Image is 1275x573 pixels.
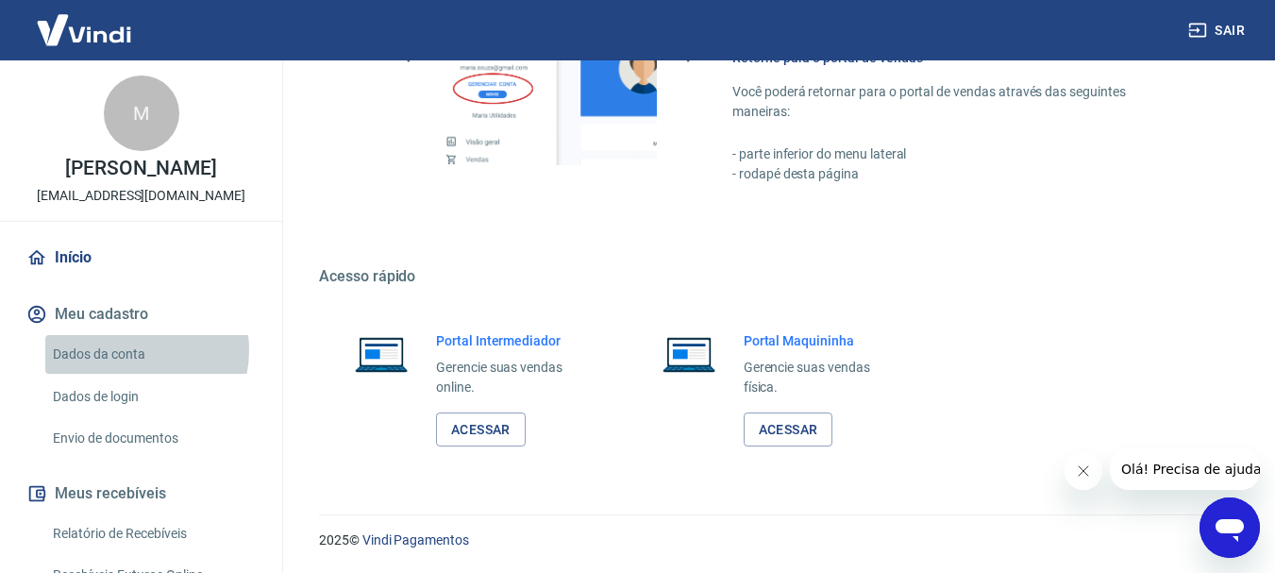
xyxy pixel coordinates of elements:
img: Imagem de um notebook aberto [649,331,729,377]
h5: Acesso rápido [319,267,1230,286]
a: Envio de documentos [45,419,260,458]
p: - parte inferior do menu lateral [732,144,1184,164]
a: Relatório de Recebíveis [45,514,260,553]
span: Olá! Precisa de ajuda? [11,13,159,28]
p: Você poderá retornar para o portal de vendas através das seguintes maneiras: [732,82,1184,122]
p: - rodapé desta página [732,164,1184,184]
a: Vindi Pagamentos [362,532,469,548]
a: Acessar [744,413,833,447]
button: Meus recebíveis [23,473,260,514]
img: Vindi [23,1,145,59]
a: Acessar [436,413,526,447]
a: Dados da conta [45,335,260,374]
p: [PERSON_NAME] [65,159,216,178]
h6: Portal Intermediador [436,331,593,350]
p: [EMAIL_ADDRESS][DOMAIN_NAME] [37,186,245,206]
iframe: Mensagem da empresa [1110,448,1260,490]
a: Início [23,237,260,278]
div: M [104,76,179,151]
iframe: Botão para abrir a janela de mensagens [1200,497,1260,558]
p: 2025 © [319,531,1230,550]
a: Dados de login [45,378,260,416]
iframe: Fechar mensagem [1065,452,1102,490]
p: Gerencie suas vendas online. [436,358,593,397]
button: Meu cadastro [23,294,260,335]
h6: Portal Maquininha [744,331,900,350]
p: Gerencie suas vendas física. [744,358,900,397]
img: Imagem de um notebook aberto [342,331,421,377]
button: Sair [1184,13,1252,48]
